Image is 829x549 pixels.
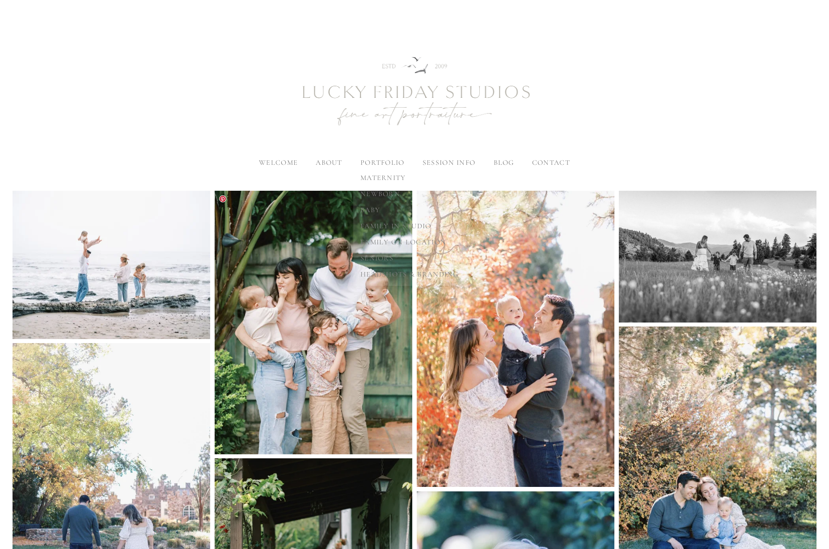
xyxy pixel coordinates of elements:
[360,238,446,247] span: family on location
[423,158,475,167] label: session info
[417,191,614,487] img: favorite-family-photographer.jpg
[13,191,210,339] img: dad-lifting-daughter.jpg
[360,173,406,182] span: maternity
[353,186,466,202] a: newborn
[619,191,816,323] img: centennial-and-cherry-hills-maternity-photographer-lucky-friday-studios.jpg
[353,266,466,282] a: headshots & branding
[494,158,514,167] a: blog
[215,191,412,454] img: fun-family-portrait.jpg
[353,250,466,266] a: seniors
[254,25,575,159] img: Newborn Photography Denver | Lucky Friday Studios
[219,195,226,202] a: Pin it!
[360,222,431,230] span: family in studio
[353,202,466,218] a: baby
[360,158,405,167] label: portfolio
[353,234,466,250] a: family on location
[532,158,570,167] a: contact
[360,205,380,214] span: baby
[360,254,393,263] span: seniors
[360,189,400,198] span: newborn
[353,170,466,186] a: maternity
[353,218,466,234] a: family in studio
[316,158,342,167] label: about
[360,270,459,279] span: headshots & branding
[259,158,298,167] a: welcome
